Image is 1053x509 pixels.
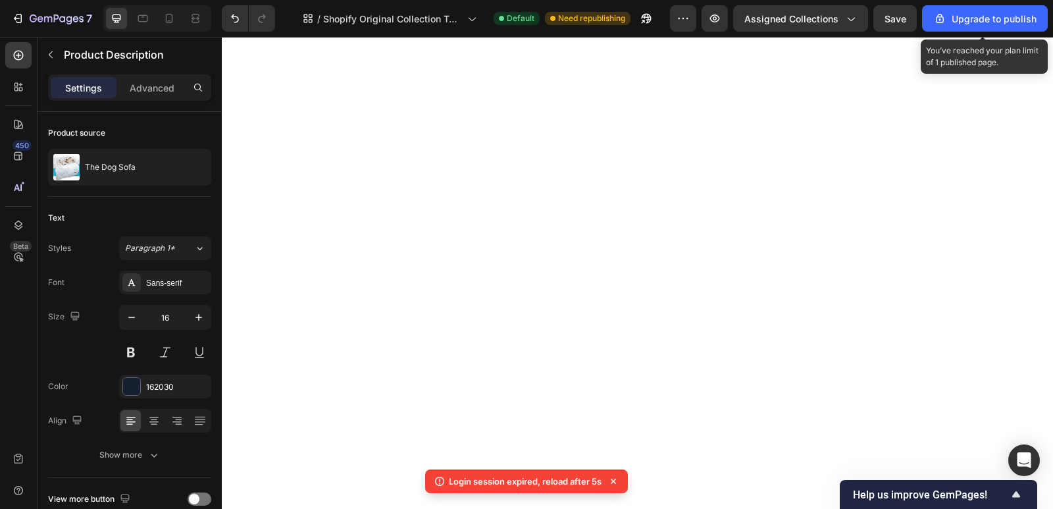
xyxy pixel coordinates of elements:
[48,308,83,326] div: Size
[1008,444,1040,476] div: Open Intercom Messenger
[48,127,105,139] div: Product source
[5,5,98,32] button: 7
[922,5,1048,32] button: Upgrade to publish
[323,12,462,26] span: Shopify Original Collection Template
[125,242,175,254] span: Paragraph 1*
[48,443,211,467] button: Show more
[13,140,32,151] div: 450
[449,475,602,488] p: Login session expired, reload after 5s
[99,448,161,462] div: Show more
[222,37,1053,509] iframe: Design area
[146,277,208,289] div: Sans-serif
[48,381,68,392] div: Color
[48,277,64,288] div: Font
[933,12,1037,26] div: Upgrade to publish
[48,491,133,508] div: View more button
[48,412,85,430] div: Align
[507,13,534,24] span: Default
[65,81,102,95] p: Settings
[558,13,625,24] span: Need republishing
[885,13,906,24] span: Save
[119,236,211,260] button: Paragraph 1*
[853,487,1024,502] button: Show survey - Help us improve GemPages!
[85,163,136,172] p: The Dog Sofa
[130,81,174,95] p: Advanced
[853,489,1008,501] span: Help us improve GemPages!
[733,5,868,32] button: Assigned Collections
[744,12,838,26] span: Assigned Collections
[873,5,917,32] button: Save
[48,212,64,224] div: Text
[53,154,80,180] img: product feature img
[222,5,275,32] div: Undo/Redo
[86,11,92,26] p: 7
[10,241,32,252] div: Beta
[146,381,208,393] div: 162030
[317,12,321,26] span: /
[48,242,71,254] div: Styles
[64,47,206,63] p: Product Description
